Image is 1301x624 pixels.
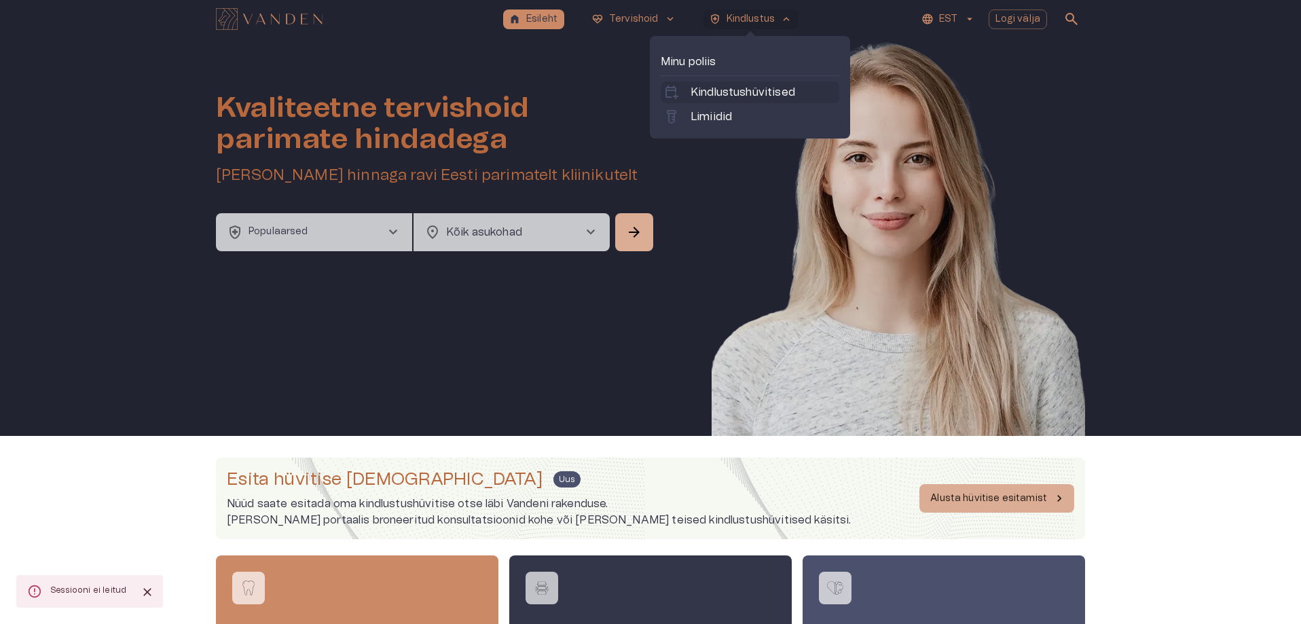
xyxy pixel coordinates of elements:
span: chevron_right [583,224,599,240]
p: Tervishoid [609,12,659,26]
a: labsLimiidid [663,109,837,125]
p: EST [939,12,957,26]
button: health_and_safetyKindlustuskeyboard_arrow_up [703,10,799,29]
span: ecg_heart [591,13,604,25]
button: Search [615,213,653,251]
p: Populaarsed [249,225,308,239]
button: Logi välja [989,10,1048,29]
button: open search modal [1058,5,1085,33]
a: calendar_add_onKindlustushüvitised [663,84,837,100]
h5: [PERSON_NAME] hinnaga ravi Eesti parimatelt kliinikutelt [216,166,656,185]
button: health_and_safetyPopulaarsedchevron_right [216,213,412,251]
span: calendar_add_on [663,84,680,100]
button: EST [919,10,977,29]
img: Broneeri hambaarsti konsultatsioon logo [238,578,259,598]
img: Võta ühendust vaimse tervise spetsialistiga logo [825,578,845,598]
span: arrow_forward [626,224,642,240]
p: Limiidid [691,109,732,125]
div: Sessiooni ei leitud [50,579,126,604]
span: keyboard_arrow_up [780,13,792,25]
p: Minu poliis [661,54,839,70]
span: chevron_right [385,224,401,240]
button: Alusta hüvitise esitamist [919,484,1074,513]
span: home [509,13,521,25]
p: Logi välja [995,12,1041,26]
p: Kindlustus [727,12,775,26]
span: health_and_safety [227,224,243,240]
p: Alusta hüvitise esitamist [930,492,1047,506]
button: homeEsileht [503,10,564,29]
span: health_and_safety [709,13,721,25]
p: [PERSON_NAME] portaalis broneeritud konsultatsioonid kohe või [PERSON_NAME] teised kindlustushüvi... [227,512,851,528]
p: Nüüd saate esitada oma kindlustushüvitise otse läbi Vandeni rakenduse. [227,496,851,512]
a: Navigate to homepage [216,10,498,29]
h1: Kvaliteetne tervishoid parimate hindadega [216,92,656,155]
span: labs [663,109,680,125]
h4: Esita hüvitise [DEMOGRAPHIC_DATA] [227,469,543,490]
span: location_on [424,224,441,240]
img: Vanden logo [216,8,323,30]
button: Close [137,582,158,602]
img: Woman smiling [712,38,1085,477]
img: Füsioterapeudi vastuvõtt logo [532,578,552,598]
p: Esileht [526,12,557,26]
p: Kõik asukohad [446,224,561,240]
button: ecg_heartTervishoidkeyboard_arrow_down [586,10,682,29]
p: Kindlustushüvitised [691,84,795,100]
span: search [1063,11,1080,27]
span: keyboard_arrow_down [664,13,676,25]
span: Uus [553,471,580,488]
